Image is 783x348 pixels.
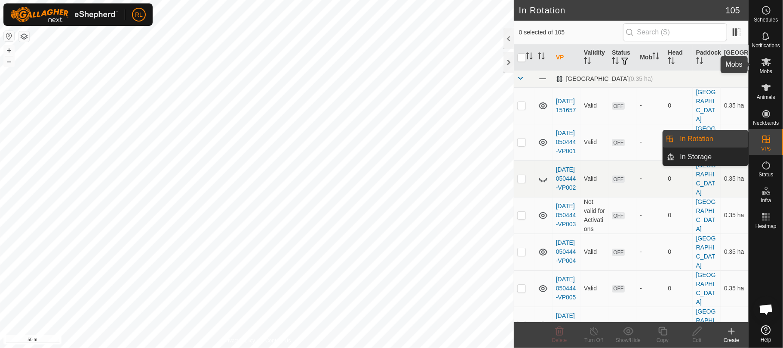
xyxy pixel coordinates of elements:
[556,203,576,228] a: [DATE] 050444-VP003
[640,247,661,256] div: -
[526,54,533,61] p-sorticon: Activate to sort
[737,59,744,65] p-sorticon: Activate to sort
[556,312,576,337] a: [DATE] 050444-VP006
[612,285,625,293] span: OFF
[696,198,716,232] a: [GEOGRAPHIC_DATA]
[760,69,772,74] span: Mobs
[664,197,692,234] td: 0
[714,336,749,344] div: Create
[612,176,625,183] span: OFF
[675,148,749,166] a: In Storage
[538,54,545,61] p-sorticon: Activate to sort
[636,45,664,71] th: Mob
[612,59,619,65] p-sorticon: Activate to sort
[640,174,661,183] div: -
[556,98,576,114] a: [DATE] 151657
[4,45,14,55] button: +
[753,296,779,322] a: Open chat
[645,336,680,344] div: Copy
[668,59,675,65] p-sorticon: Activate to sort
[761,146,771,151] span: VPs
[580,197,608,234] td: Not valid for Activations
[135,10,143,19] span: RL
[580,160,608,197] td: Valid
[577,336,611,344] div: Turn Off
[680,336,714,344] div: Edit
[721,87,749,124] td: 0.35 ha
[664,234,692,270] td: 0
[680,152,712,162] span: In Storage
[580,45,608,71] th: Validity
[265,337,291,345] a: Contact Us
[612,249,625,256] span: OFF
[758,172,773,177] span: Status
[556,276,576,301] a: [DATE] 050444-VP005
[19,31,29,42] button: Map Layers
[752,43,780,48] span: Notifications
[696,308,716,342] a: [GEOGRAPHIC_DATA]
[696,235,716,269] a: [GEOGRAPHIC_DATA]
[223,337,255,345] a: Privacy Policy
[663,130,748,148] li: In Rotation
[556,166,576,191] a: [DATE] 050444-VP002
[519,28,623,37] span: 0 selected of 105
[556,75,653,83] div: [GEOGRAPHIC_DATA]
[664,45,692,71] th: Head
[580,307,608,343] td: Valid
[721,234,749,270] td: 0.35 ha
[640,101,661,110] div: -
[519,5,726,15] h2: In Rotation
[693,45,721,71] th: Paddock
[721,160,749,197] td: 0.35 ha
[696,89,716,123] a: [GEOGRAPHIC_DATA]
[761,337,771,342] span: Help
[4,56,14,67] button: –
[721,124,749,160] td: 0.35 ha
[664,307,692,343] td: 0
[721,45,749,71] th: [GEOGRAPHIC_DATA] Area
[696,162,716,196] a: [GEOGRAPHIC_DATA]
[10,7,118,22] img: Gallagher Logo
[761,198,771,203] span: Infra
[757,95,775,100] span: Animals
[584,59,591,65] p-sorticon: Activate to sort
[580,124,608,160] td: Valid
[640,284,661,293] div: -
[612,322,625,329] span: OFF
[696,59,703,65] p-sorticon: Activate to sort
[553,45,580,71] th: VP
[754,17,778,22] span: Schedules
[749,322,783,346] a: Help
[664,87,692,124] td: 0
[753,120,779,126] span: Neckbands
[755,224,777,229] span: Heatmap
[726,4,740,17] span: 105
[556,239,576,264] a: [DATE] 050444-VP004
[608,45,636,71] th: Status
[611,336,645,344] div: Show/Hide
[629,75,653,82] span: (0.35 ha)
[664,270,692,307] td: 0
[652,54,659,61] p-sorticon: Activate to sort
[640,211,661,220] div: -
[580,234,608,270] td: Valid
[612,139,625,146] span: OFF
[640,138,661,147] div: -
[675,130,749,148] a: In Rotation
[696,271,716,305] a: [GEOGRAPHIC_DATA]
[640,320,661,330] div: -
[556,129,576,154] a: [DATE] 050444-VP001
[664,124,692,160] td: 0
[696,125,716,159] a: [GEOGRAPHIC_DATA]
[4,31,14,41] button: Reset Map
[664,160,692,197] td: 0
[721,307,749,343] td: 0.35 ha
[552,337,567,343] span: Delete
[721,270,749,307] td: 0.35 ha
[663,148,748,166] li: In Storage
[612,102,625,110] span: OFF
[623,23,727,41] input: Search (S)
[680,134,713,144] span: In Rotation
[721,197,749,234] td: 0.35 ha
[580,87,608,124] td: Valid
